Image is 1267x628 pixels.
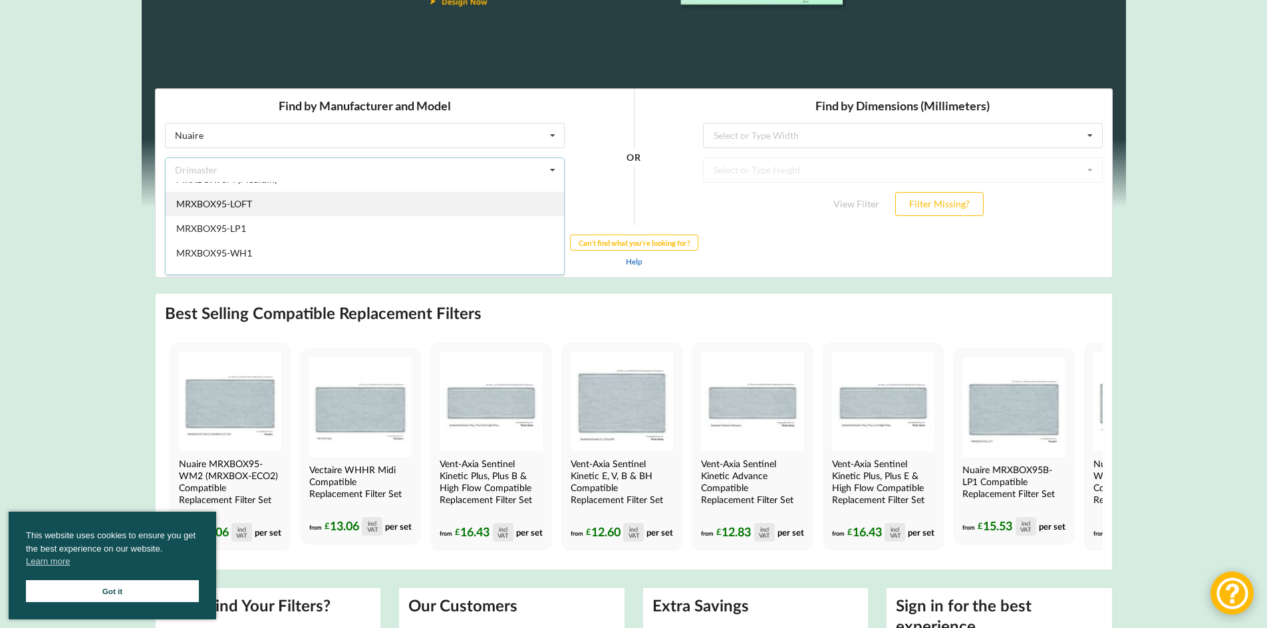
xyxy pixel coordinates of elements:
span: MRXBOX95-WH2 [21,183,97,195]
img: Vent-Axia Sentinel Kinetic E, V, B & BH Compatible MVHR Filter Replacement Set from MVHR.shop [571,352,673,451]
div: incl [891,526,899,532]
h2: Can't Find Your Filters? [165,595,372,616]
span: per set [385,520,412,531]
img: Nuaire MRXBOX95B-LP1 Compatible MVHR Filter Replacement Set from MVHR.shop [962,358,1065,457]
a: cookies - Learn more [26,555,70,568]
span: per set [646,526,673,537]
span: per set [777,526,804,537]
span: MRXBOX95-LP1 [21,134,91,146]
span: £ [847,524,853,540]
span: from [440,529,452,536]
span: per set [908,526,934,537]
img: Vent-Axia Sentinel Kinetic Plus E & High Flow Compatible MVHR Filter Replacement Set from MVHR.shop [832,352,934,451]
div: 12.60 [586,523,644,542]
button: Filter Missing? [740,104,829,128]
a: Got it cookie [26,580,199,602]
h2: Best Selling Compatible Replacement Filters [165,303,482,324]
div: incl [368,520,376,526]
a: Nuaire MRXBOX95B-LP1 Compatible MVHR Filter Replacement Set from MVHR.shop Nuaire MRXBOX95B-LP1 C... [953,348,1074,545]
div: VAT [759,532,770,538]
div: incl [1022,520,1030,526]
a: Vectaire WHHR Midi Compatible MVHR Filter Replacement Set from MVHR.shop Vectaire WHHR Midi Compa... [300,348,421,545]
span: from [962,523,975,530]
h4: Vent-Axia Sentinel Kinetic E, V, B & BH Compatible Replacement Filter Set [571,458,670,506]
span: from [571,529,583,536]
img: Nuaire MRXBOX95-WH1 Compatible MVHR Filter Replacement Set from MVHR.shop [1093,352,1196,451]
div: VAT [236,532,247,538]
div: Select or Type Width [559,43,644,52]
h4: Vent-Axia Sentinel Kinetic Plus, Plus E & High Flow Compatible Replacement Filter Set [832,458,932,506]
a: Help [471,168,488,177]
div: 12.83 [716,523,774,542]
span: from [1093,529,1106,536]
span: per set [516,526,543,537]
span: £ [586,524,591,540]
span: £ [325,518,330,534]
div: VAT [629,532,639,538]
div: 16.43 [455,523,513,542]
span: per set [255,526,281,537]
span: £ [716,524,722,540]
img: Vectaire WHHR Midi Compatible MVHR Filter Replacement Set from MVHR.shop [309,358,412,457]
h2: Our Customers [408,595,615,616]
img: Nuaire MRXBOX95-WM2 Compatible MVHR Filter Replacement Set from MVHR.shop [179,352,281,451]
div: incl [760,526,769,532]
div: VAT [890,532,901,538]
div: incl [237,526,246,532]
h4: Nuaire MRXBOX95B-LP1 Compatible Replacement Filter Set [962,464,1062,500]
a: Nuaire MRXBOX95-WH1 Compatible MVHR Filter Replacement Set from MVHR.shop Nuaire MRXBOX95-WH1 (MR... [1084,342,1205,551]
h4: Nuaire MRXBOX95-WM2 (MRXBOX-ECO2) Compatible Replacement Filter Set [179,458,279,506]
h4: Vent-Axia Sentinel Kinetic Plus, Plus B & High Flow Compatible Replacement Filter Set [440,458,539,506]
span: £ [455,524,460,540]
div: OR [472,69,486,138]
a: Vent-Axia Sentinel Kinetic Plus E & High Flow Compatible MVHR Filter Replacement Set from MVHR.sh... [823,342,944,551]
b: Can't find what you're looking for? [424,150,535,159]
div: incl [629,526,638,532]
div: Drimaster [20,77,63,86]
span: from [832,529,845,536]
span: This website uses cookies to ensure you get the best experience on our website. [26,529,199,572]
span: MRXBOX95-WH1 [21,159,97,170]
h2: Extra Savings [652,595,859,616]
button: Can't find what you're looking for? [415,146,543,162]
span: from [309,523,322,530]
h3: Find by Manufacturer and Model [10,10,410,25]
span: £ [978,518,983,534]
div: Nuaire [20,43,49,52]
div: cookieconsent [9,512,216,619]
img: Vent-Axia Sentinel Kinetic Advance Compatible MVHR Filter Replacement Set from MVHR.shop [701,352,803,451]
span: from [701,529,714,536]
h4: Vectaire WHHR Midi Compatible Replacement Filter Set [309,464,409,500]
h4: Nuaire MRXBOX95-WH1 (MRXBOX-ECO3) Compatible Replacement Filter Set [1093,458,1193,506]
h4: Vent-Axia Sentinel Kinetic Advance Compatible Replacement Filter Set [701,458,801,506]
span: per set [1039,520,1065,531]
div: 13.06 [325,517,382,536]
a: Nuaire MRXBOX95-WM2 Compatible MVHR Filter Replacement Set from MVHR.shop Nuaire MRXBOX95-WM2 (MR... [170,342,291,551]
img: Vent-Axia Sentinel Kinetic Plus, Plus B & High Flow Compatible MVHR Filter Replacement Set from M... [440,352,542,451]
div: VAT [367,526,378,532]
div: VAT [497,532,508,538]
h3: Find by Dimensions (Millimeters) [548,10,948,25]
a: Vent-Axia Sentinel Kinetic Advance Compatible MVHR Filter Replacement Set from MVHR.shop Vent-Axi... [692,342,813,551]
a: Vent-Axia Sentinel Kinetic E, V, B & BH Compatible MVHR Filter Replacement Set from MVHR.shop Ven... [561,342,682,551]
div: VAT [1020,526,1031,532]
div: incl [499,526,507,532]
span: MRXBOX95-LOFT [21,110,97,121]
div: 16.43 [847,523,905,542]
div: 13.06 [194,523,252,542]
div: 15.53 [978,517,1036,536]
a: Vent-Axia Sentinel Kinetic Plus, Plus B & High Flow Compatible MVHR Filter Replacement Set from M... [430,342,551,551]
